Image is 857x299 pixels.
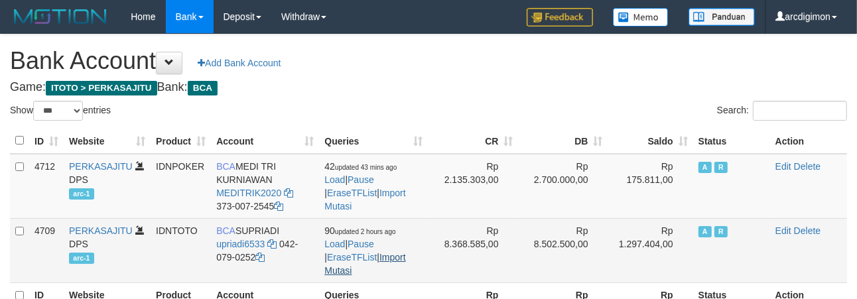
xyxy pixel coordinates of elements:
[64,154,151,219] td: DPS
[211,154,319,219] td: MEDI TRI KURNIAWAN 373-007-2545
[211,218,319,282] td: SUPRIADI 042-079-0252
[698,162,712,173] span: Active
[274,201,283,211] a: Copy 3730072545 to clipboard
[714,226,728,237] span: Running
[10,101,111,121] label: Show entries
[717,101,847,121] label: Search:
[327,252,377,263] a: EraseTFList
[348,239,374,249] a: Pause
[608,128,693,154] th: Saldo: activate to sort column ascending
[324,188,405,211] a: Import Mutasi
[775,161,791,172] a: Edit
[10,48,847,74] h1: Bank Account
[689,8,755,26] img: panduan.png
[46,81,157,95] span: ITOTO > PERKASAJITU
[216,188,281,198] a: MEDITRIK2020
[519,218,608,282] td: Rp 8.502.500,00
[794,161,821,172] a: Delete
[327,188,377,198] a: EraseTFList
[519,154,608,219] td: Rp 2.700.000,00
[69,253,94,264] span: arc-1
[188,81,218,95] span: BCA
[10,7,111,27] img: MOTION_logo.png
[324,225,395,236] span: 90
[348,174,374,185] a: Pause
[527,8,593,27] img: Feedback.jpg
[714,162,728,173] span: Running
[216,239,265,249] a: upriadi6533
[151,154,211,219] td: IDNPOKER
[69,225,133,236] a: PERKASAJITU
[519,128,608,154] th: DB: activate to sort column ascending
[319,128,428,154] th: Queries: activate to sort column ascending
[428,128,518,154] th: CR: activate to sort column ascending
[64,218,151,282] td: DPS
[151,218,211,282] td: IDNTOTO
[608,154,693,219] td: Rp 175.811,00
[29,218,64,282] td: 4709
[216,161,235,172] span: BCA
[33,101,83,121] select: Showentries
[608,218,693,282] td: Rp 1.297.404,00
[613,8,669,27] img: Button%20Memo.svg
[335,164,397,171] span: updated 43 mins ago
[794,225,821,236] a: Delete
[255,252,265,263] a: Copy 0420790252 to clipboard
[69,188,94,200] span: arc-1
[151,128,211,154] th: Product: activate to sort column ascending
[428,218,518,282] td: Rp 8.368.585,00
[324,252,405,276] a: Import Mutasi
[324,161,397,172] span: 42
[775,225,791,236] a: Edit
[64,128,151,154] th: Website: activate to sort column ascending
[216,225,235,236] span: BCA
[335,228,396,235] span: updated 2 hours ago
[693,128,770,154] th: Status
[770,128,847,154] th: Action
[428,154,518,219] td: Rp 2.135.303,00
[698,226,712,237] span: Active
[324,225,405,276] span: | | |
[324,174,345,185] a: Load
[10,81,847,94] h4: Game: Bank:
[211,128,319,154] th: Account: activate to sort column ascending
[69,161,133,172] a: PERKASAJITU
[324,239,345,249] a: Load
[284,188,293,198] a: Copy MEDITRIK2020 to clipboard
[29,154,64,219] td: 4712
[189,52,289,74] a: Add Bank Account
[753,101,847,121] input: Search:
[29,128,64,154] th: ID: activate to sort column ascending
[267,239,277,249] a: Copy upriadi6533 to clipboard
[324,161,405,211] span: | | |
